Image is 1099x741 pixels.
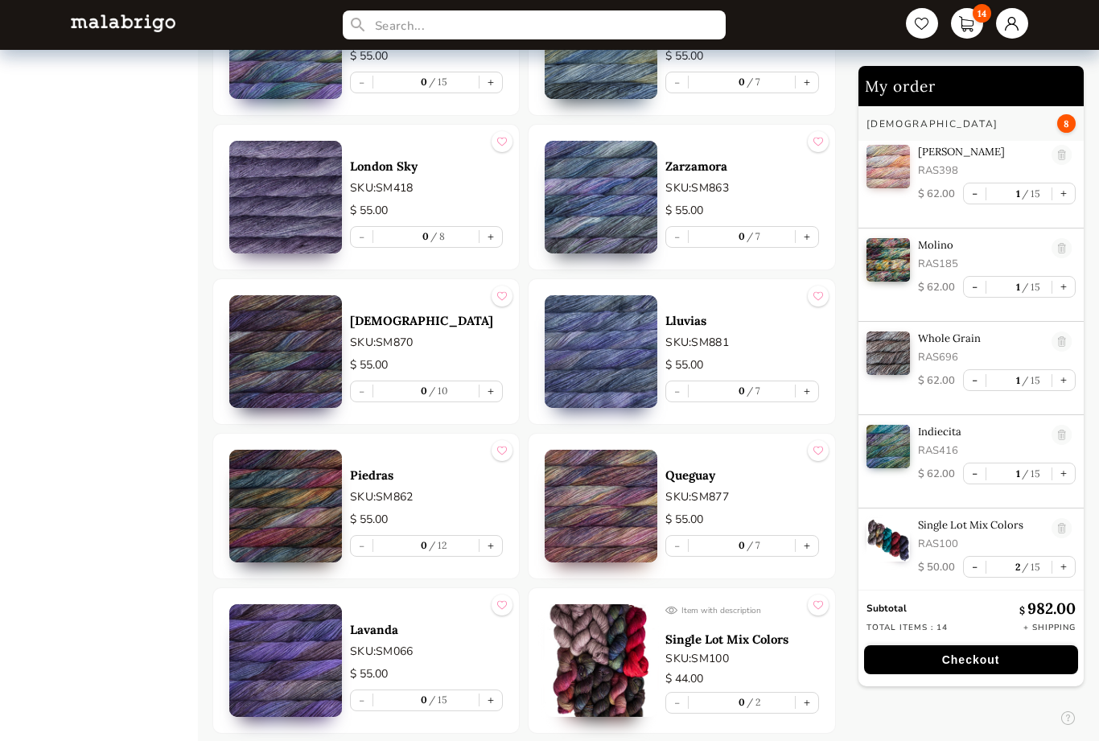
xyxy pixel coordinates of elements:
p: $ 55.00 [665,511,818,529]
button: + [796,381,818,401]
img: 0.jpg [545,295,657,408]
p: $ 55.00 [665,356,818,374]
label: 7 [745,230,761,242]
p: $ 62.00 [918,373,955,388]
button: + [480,690,502,710]
button: + [796,693,818,713]
button: + [1052,370,1075,390]
p: [PERSON_NAME] [918,145,1043,158]
p: RAS100 [918,537,1043,551]
p: RAS398 [918,163,1043,178]
img: 0.jpg [229,295,342,408]
img: question mark icon to watch again intro tutorial [1061,711,1075,725]
span: $ [1019,604,1027,616]
p: Single Lot Mix Colors [918,518,1043,532]
p: RAS416 [918,443,1043,458]
img: 0.jpg [866,145,910,188]
label: 15 [427,694,448,706]
p: SKU: SM100 [665,650,818,667]
img: L5WsItTXhTFtyxb3tkNoXNspfcfOAAWlbXYcuBTUg0FA22wzaAJ6kXiYLTb6coiuTfQf1mE2HwVko7IAAAAASUVORK5CYII= [71,14,175,31]
button: + [1052,183,1075,204]
label: 7 [745,539,761,551]
p: $ 50.00 [918,560,955,574]
p: SKU: SM862 [350,488,503,505]
p: $ 55.00 [350,665,503,683]
img: 0.jpg [545,450,657,562]
a: Lluvias [665,313,818,328]
p: SKU: SM066 [350,643,503,660]
p: $ 55.00 [665,202,818,220]
button: - [964,183,986,204]
img: 0.jpg [866,425,910,468]
p: [DEMOGRAPHIC_DATA] [350,313,503,328]
strong: Subtotal [866,602,907,615]
p: SKU: SM877 [665,488,818,505]
label: 15 [427,76,448,88]
p: $ 62.00 [918,187,955,201]
input: Search... [343,10,726,39]
p: SKU: SM870 [350,334,503,351]
button: - [964,370,986,390]
h2: My order [858,66,1084,106]
button: + [480,381,502,401]
p: + Shipping [1023,622,1076,633]
label: 7 [745,76,761,88]
img: 0.jpg [545,604,657,717]
p: $ 55.00 [350,202,503,220]
p: Lavanda [350,622,503,637]
button: + [796,536,818,556]
p: SKU: SM418 [350,179,503,196]
a: London Sky [350,158,503,174]
label: 15 [1019,561,1040,573]
span: 14 [973,4,991,23]
a: Single Lot Mix Colors [665,632,818,647]
a: Queguay [665,467,818,483]
p: Indiecita [918,425,1043,438]
button: Checkout [864,645,1078,674]
button: + [1052,277,1075,297]
img: 0.jpg [545,141,657,253]
p: $ 55.00 [665,47,818,65]
button: - [964,463,986,484]
label: 15 [1019,187,1040,200]
button: - [964,557,986,577]
img: 0.jpg [229,450,342,562]
p: SKU: SM881 [665,334,818,351]
label: 15 [1019,467,1040,480]
span: 8 [1057,114,1076,133]
p: $ 44.00 [665,670,818,688]
p: Molino [918,238,1043,252]
p: Whole Grain [918,331,1043,345]
div: Item with description [665,604,818,616]
label: 12 [427,539,447,551]
label: 2 [745,696,761,708]
p: RAS696 [918,350,1043,364]
img: 0.jpg [866,238,910,282]
button: + [480,227,502,247]
p: $ 62.00 [918,280,955,294]
a: Piedras [350,467,503,483]
label: 7 [745,385,761,397]
button: + [796,227,818,247]
label: 10 [427,385,448,397]
img: 0.jpg [229,604,342,717]
label: 15 [1019,281,1040,293]
button: - [964,277,986,297]
p: $ 62.00 [918,467,955,481]
p: $ 55.00 [350,511,503,529]
a: Zarzamora [665,158,818,174]
h3: [DEMOGRAPHIC_DATA] [866,117,998,130]
p: SKU: SM863 [665,179,818,196]
p: $ 55.00 [350,47,503,65]
button: + [796,72,818,93]
p: $ 55.00 [350,356,503,374]
p: 982.00 [1019,599,1076,618]
p: Total items : 14 [866,622,948,633]
label: 8 [429,230,446,242]
img: 0.jpg [866,331,910,375]
a: Checkout [858,645,1084,674]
